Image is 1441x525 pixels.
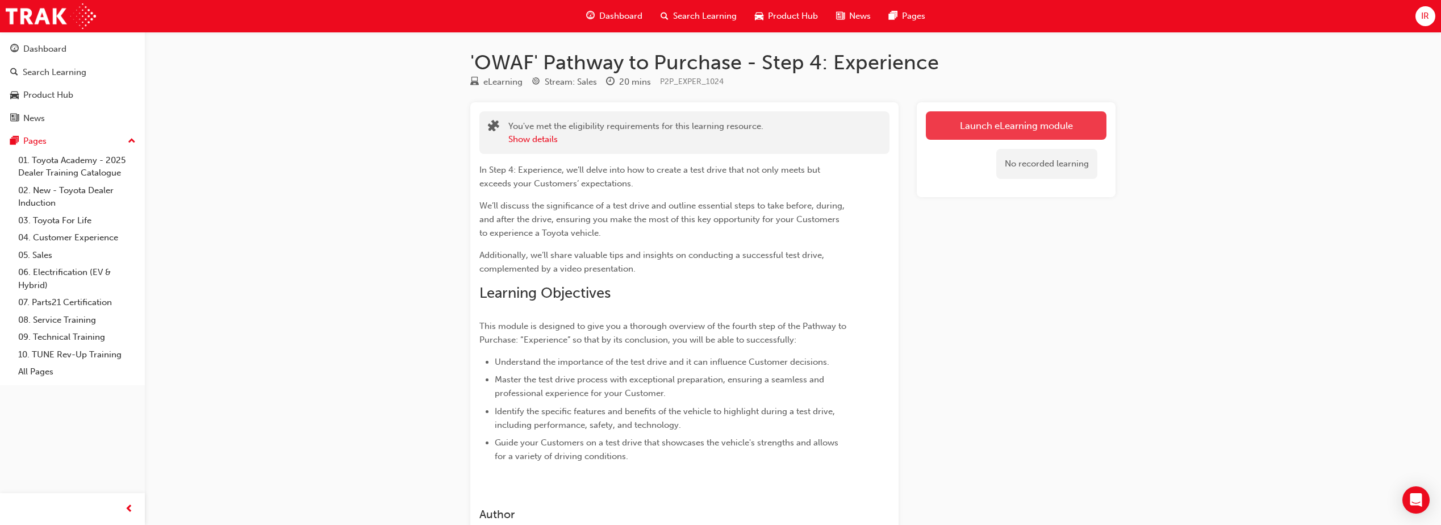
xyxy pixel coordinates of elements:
[746,5,827,28] a: car-iconProduct Hub
[23,66,86,79] div: Search Learning
[5,39,140,60] a: Dashboard
[577,5,651,28] a: guage-iconDashboard
[479,165,822,189] span: In Step 4: Experience, we’ll delve into how to create a test drive that not only meets but exceed...
[5,108,140,129] a: News
[836,9,845,23] span: news-icon
[996,149,1097,179] div: No recorded learning
[23,89,73,102] div: Product Hub
[1415,6,1435,26] button: IR
[651,5,746,28] a: search-iconSearch Learning
[470,50,1116,75] h1: 'OWAF' Pathway to Purchase - Step 4: Experience
[23,112,45,125] div: News
[495,357,829,367] span: Understand the importance of the test drive and it can influence Customer decisions.
[14,328,140,346] a: 09. Technical Training
[5,131,140,152] button: Pages
[495,438,841,461] span: Guide your Customers on a test drive that showcases the vehicle's strengths and allows for a vari...
[14,264,140,294] a: 06. Electrification (EV & Hybrid)
[768,10,818,23] span: Product Hub
[483,76,523,89] div: eLearning
[479,201,847,238] span: We’ll discuss the significance of a test drive and outline essential steps to take before, during...
[128,134,136,149] span: up-icon
[479,250,826,274] span: Additionally, we’ll share valuable tips and insights on conducting a successful test drive, compl...
[5,62,140,83] a: Search Learning
[508,120,763,145] div: You've met the eligibility requirements for this learning resource.
[661,9,669,23] span: search-icon
[14,247,140,264] a: 05. Sales
[827,5,880,28] a: news-iconNews
[1402,486,1430,514] div: Open Intercom Messenger
[5,85,140,106] a: Product Hub
[902,10,925,23] span: Pages
[1421,10,1429,23] span: IR
[755,9,763,23] span: car-icon
[470,75,523,89] div: Type
[606,77,615,88] span: clock-icon
[125,502,133,516] span: prev-icon
[889,9,897,23] span: pages-icon
[5,36,140,131] button: DashboardSearch LearningProduct HubNews
[14,346,140,364] a: 10. TUNE Rev-Up Training
[10,68,18,78] span: search-icon
[23,43,66,56] div: Dashboard
[14,294,140,311] a: 07. Parts21 Certification
[10,90,19,101] span: car-icon
[14,152,140,182] a: 01. Toyota Academy - 2025 Dealer Training Catalogue
[6,3,96,29] img: Trak
[10,114,19,124] span: news-icon
[14,229,140,247] a: 04. Customer Experience
[508,133,558,146] button: Show details
[849,10,871,23] span: News
[673,10,737,23] span: Search Learning
[479,284,611,302] span: Learning Objectives
[495,374,826,398] span: Master the test drive process with exceptional preparation, ensuring a seamless and professional ...
[470,77,479,88] span: learningResourceType_ELEARNING-icon
[545,76,597,89] div: Stream: Sales
[488,121,499,134] span: puzzle-icon
[14,363,140,381] a: All Pages
[532,77,540,88] span: target-icon
[10,44,19,55] span: guage-icon
[14,182,140,212] a: 02. New - Toyota Dealer Induction
[619,76,651,89] div: 20 mins
[23,135,47,148] div: Pages
[532,75,597,89] div: Stream
[495,406,837,430] span: Identify the specific features and benefits of the vehicle to highlight during a test drive, incl...
[586,9,595,23] span: guage-icon
[10,136,19,147] span: pages-icon
[599,10,642,23] span: Dashboard
[479,321,849,345] span: This module is designed to give you a thorough overview of the fourth step of the Pathway to Purc...
[479,508,849,521] h3: Author
[606,75,651,89] div: Duration
[880,5,934,28] a: pages-iconPages
[14,311,140,329] a: 08. Service Training
[14,212,140,230] a: 03. Toyota For Life
[926,111,1106,140] a: Launch eLearning module
[660,77,724,86] span: Learning resource code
